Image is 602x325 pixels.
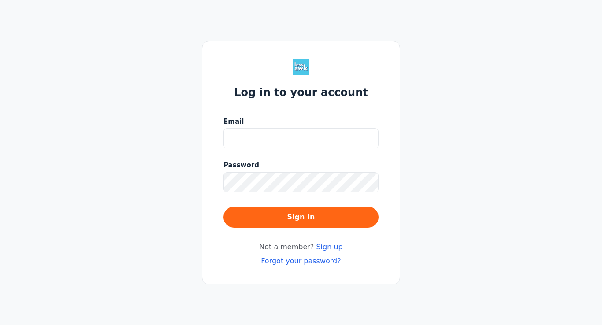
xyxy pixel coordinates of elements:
a: Sign up [316,243,342,251]
h1: Log in to your account [234,85,368,100]
img: Less Awkward Hub [293,59,309,75]
button: Sign In [223,207,379,228]
span: Not a member? [259,242,342,252]
span: Password [223,160,259,170]
span: Email [223,117,244,127]
a: Forgot your password? [261,257,341,265]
